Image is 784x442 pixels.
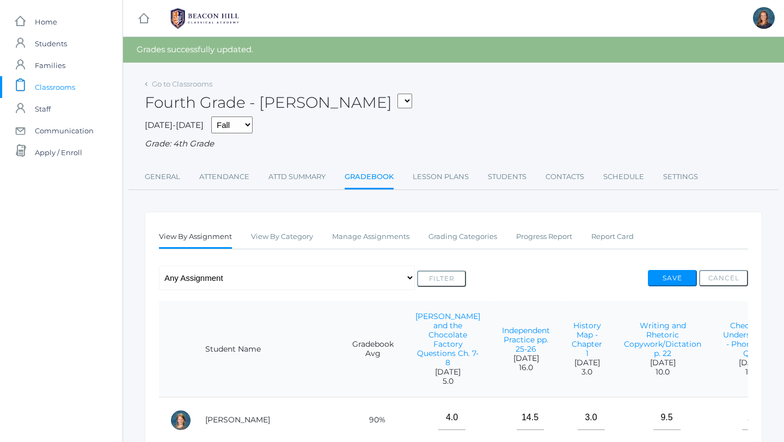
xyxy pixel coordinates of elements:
a: Schedule [603,166,644,188]
span: 16.0 [502,363,550,372]
div: Grade: 4th Grade [145,138,762,150]
span: Staff [35,98,51,120]
span: [DATE] [502,354,550,363]
a: General [145,166,180,188]
a: Report Card [591,226,634,248]
a: View By Category [251,226,313,248]
a: Progress Report [516,226,572,248]
a: Lesson Plans [413,166,469,188]
span: Classrooms [35,76,75,98]
a: [PERSON_NAME] and the Chocolate Factory Questions Ch. 7-8 [415,311,480,367]
button: Save [648,270,697,286]
span: Home [35,11,57,33]
img: BHCALogos-05-308ed15e86a5a0abce9b8dd61676a3503ac9727e845dece92d48e8588c001991.png [164,5,246,32]
a: [PERSON_NAME] [205,415,270,425]
span: 10.0 [624,367,701,377]
span: [DATE] [723,358,780,367]
span: Students [35,33,67,54]
th: Student Name [194,301,341,397]
a: Contacts [546,166,584,188]
a: Settings [663,166,698,188]
a: Attendance [199,166,249,188]
a: Independent Practice pp. 25-26 [502,326,550,354]
div: Ellie Bradley [753,7,775,29]
a: Writing and Rhetoric Copywork/Dictation p. 22 [624,321,701,358]
span: [DATE] [415,367,480,377]
a: Students [488,166,526,188]
h2: Fourth Grade - [PERSON_NAME] [145,94,412,111]
a: Grading Categories [428,226,497,248]
div: Amelia Adams [170,409,192,431]
a: Go to Classrooms [152,79,212,88]
span: 17.0 [723,367,780,377]
span: [DATE] [624,358,701,367]
span: 3.0 [572,367,602,377]
span: [DATE]-[DATE] [145,120,204,130]
span: Communication [35,120,94,142]
a: History Map - Chapter 1 [572,321,602,358]
a: Manage Assignments [332,226,409,248]
a: Check Your Understanding - Phonogram Quiz [723,321,780,358]
div: Grades successfully updated. [123,37,784,63]
span: 5.0 [415,377,480,386]
a: View By Assignment [159,226,232,249]
button: Filter [417,271,466,287]
span: Apply / Enroll [35,142,82,163]
span: [DATE] [572,358,602,367]
button: Cancel [699,270,748,286]
a: Attd Summary [268,166,326,188]
span: Families [35,54,65,76]
th: Gradebook Avg [341,301,405,397]
a: Gradebook [345,166,394,189]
